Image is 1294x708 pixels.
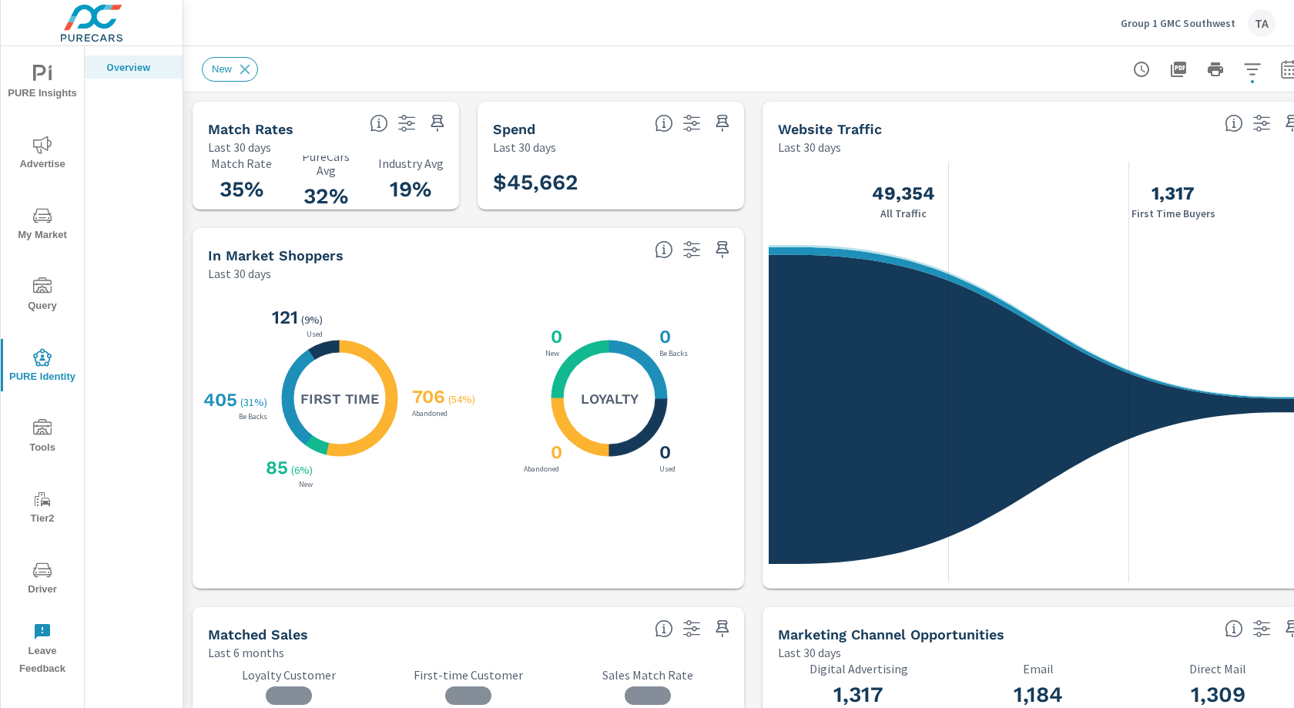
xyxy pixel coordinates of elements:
h5: Marketing Channel Opportunities [778,626,1004,643]
h3: 19% [377,176,444,203]
p: Last 6 months [208,643,284,662]
h3: 0 [656,326,671,347]
span: Save this to your personalized report [710,111,735,136]
p: Group 1 GMC Southwest [1121,16,1235,30]
span: Save this to your personalized report [425,111,450,136]
p: Be Backs [236,413,270,421]
p: Industry Avg [377,156,444,170]
h3: 0 [548,326,562,347]
h3: 405 [200,389,237,411]
p: ( 6% ) [291,463,316,477]
div: New [202,57,258,82]
h3: 85 [263,457,288,478]
span: Query [5,277,79,315]
p: ( 9% ) [301,313,326,327]
h3: 1,184 [957,682,1118,708]
button: "Export Report to PDF" [1163,54,1194,85]
h5: In Market Shoppers [208,247,344,263]
span: Loyalty: Matched has purchased from the dealership before and has exhibited a preference through ... [655,240,673,259]
span: Driver [5,561,79,599]
span: My Market [5,206,79,244]
h3: $45,662 [493,169,578,196]
h3: 32% [293,183,359,210]
span: Matched shoppers that can be exported to each channel type. This is targetable traffic. [1225,619,1243,638]
h3: 35% [208,176,274,203]
span: Match rate: % of Identifiable Traffic. Pure Identity avg: Avg match rate of all PURE Identity cus... [370,114,388,133]
p: Sales Match Rate [568,667,729,683]
span: Save this to your personalized report [710,237,735,262]
span: Loyalty: Matches that have purchased from the dealership before and purchased within the timefram... [655,619,673,638]
span: PURE Identity [5,348,79,386]
p: Match Rate [208,156,274,170]
h5: Match Rates [208,121,293,137]
button: Apply Filters [1237,54,1268,85]
h3: 0 [548,441,562,463]
p: Used [656,465,679,473]
h3: 0 [656,441,671,463]
p: Last 30 days [208,138,271,156]
p: Digital Advertising [778,662,939,676]
span: Total PureCars DigAdSpend. Data sourced directly from the Ad Platforms. Non-Purecars DigAd client... [655,114,673,133]
h3: 706 [409,386,445,408]
p: Used [303,331,326,338]
h3: 121 [269,307,298,328]
p: ( 54% ) [448,392,478,406]
span: All traffic is the data we start with. It’s unique personas over a 30-day period. We don’t consid... [1225,114,1243,133]
span: Tools [5,419,79,457]
p: First-time Customer [387,667,548,683]
p: Email [957,662,1118,676]
p: Be Backs [656,350,691,357]
p: Last 30 days [778,138,841,156]
p: New [296,481,316,488]
p: Overview [106,59,170,75]
p: PureCars Avg [293,149,359,177]
span: Save this to your personalized report [710,616,735,641]
p: Last 30 days [778,643,841,662]
h5: Website Traffic [778,121,882,137]
p: ( 31% ) [240,395,270,409]
h5: First Time [300,390,379,408]
h5: Spend [493,121,535,137]
span: Leave Feedback [5,622,79,678]
div: nav menu [1,46,84,684]
p: Abandoned [409,410,451,418]
span: Advertise [5,136,79,173]
p: New [542,350,562,357]
button: Print Report [1200,54,1231,85]
div: TA [1248,9,1276,37]
h5: Loyalty [581,390,639,408]
p: Loyalty Customer [208,667,369,683]
p: Last 30 days [208,264,271,283]
h5: Matched Sales [208,626,308,643]
span: PURE Insights [5,65,79,102]
h3: 1,317 [778,682,939,708]
p: Abandoned [521,465,562,473]
span: New [203,63,241,75]
div: Overview [85,55,183,79]
p: Last 30 days [493,138,556,156]
span: Tier2 [5,490,79,528]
